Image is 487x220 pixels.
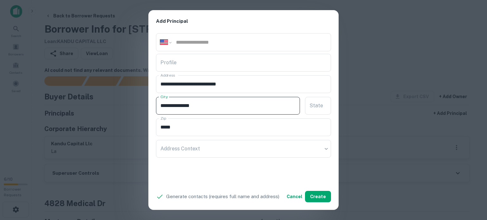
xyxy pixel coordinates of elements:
label: City [160,94,168,99]
button: Create [305,191,331,202]
label: Address [160,72,175,78]
h2: Add Principal [148,10,339,33]
p: Generate contacts (requires full name and address) [166,193,279,200]
button: Cancel [284,191,305,202]
label: Zip [160,116,166,121]
iframe: Chat Widget [455,169,487,200]
div: ​ [156,140,331,158]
